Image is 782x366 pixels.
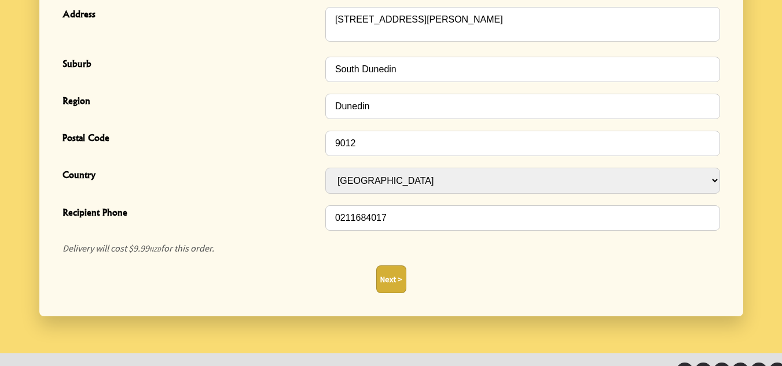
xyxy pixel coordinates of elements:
textarea: Address [325,7,720,42]
span: Suburb [63,57,320,73]
input: Suburb [325,57,720,82]
select: Country [325,168,720,194]
span: Recipient Phone [63,205,320,222]
span: NZD [149,245,161,253]
span: Postal Code [63,131,320,147]
button: Next > [376,265,406,293]
input: Recipient Phone [325,205,720,231]
span: Region [63,94,320,110]
span: Address [63,7,320,24]
em: Delivery will cost $9.99 for this order. [63,242,214,254]
input: Postal Code [325,131,720,156]
span: Country [63,168,320,184]
input: Region [325,94,720,119]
